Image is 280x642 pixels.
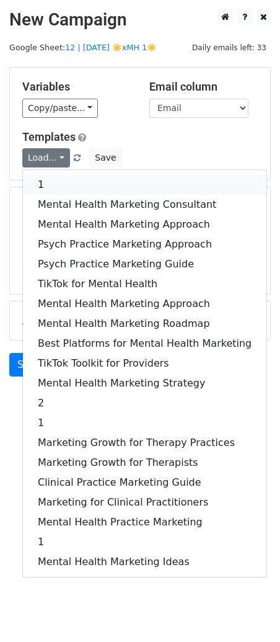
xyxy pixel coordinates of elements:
[23,234,266,254] a: Psych Practice Marketing Approach
[89,148,121,167] button: Save
[23,354,266,373] a: TikTok Toolkit for Providers
[23,215,266,234] a: Mental Health Marketing Approach
[22,148,70,167] a: Load...
[149,80,258,94] h5: Email column
[188,43,271,52] a: Daily emails left: 33
[23,433,266,453] a: Marketing Growth for Therapy Practices
[23,552,266,572] a: Mental Health Marketing Ideas
[65,43,157,52] a: 12 | [DATE] ☀️xMH 1☀️
[23,294,266,314] a: Mental Health Marketing Approach
[218,582,280,642] iframe: Chat Widget
[23,473,266,493] a: Clinical Practice Marketing Guide
[22,80,131,94] h5: Variables
[23,334,266,354] a: Best Platforms for Mental Health Marketing
[23,175,266,195] a: 1
[23,254,266,274] a: Psych Practice Marketing Guide
[9,353,50,377] a: Send
[23,195,266,215] a: Mental Health Marketing Consultant
[23,512,266,532] a: Mental Health Practice Marketing
[23,413,266,433] a: 1
[9,9,271,30] h2: New Campaign
[23,453,266,473] a: Marketing Growth for Therapists
[22,99,98,118] a: Copy/paste...
[9,43,157,52] small: Google Sheet:
[23,274,266,294] a: TikTok for Mental Health
[22,130,76,143] a: Templates
[23,373,266,393] a: Mental Health Marketing Strategy
[23,314,266,334] a: Mental Health Marketing Roadmap
[23,532,266,552] a: 1
[188,41,271,55] span: Daily emails left: 33
[23,393,266,413] a: 2
[23,493,266,512] a: Marketing for Clinical Practitioners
